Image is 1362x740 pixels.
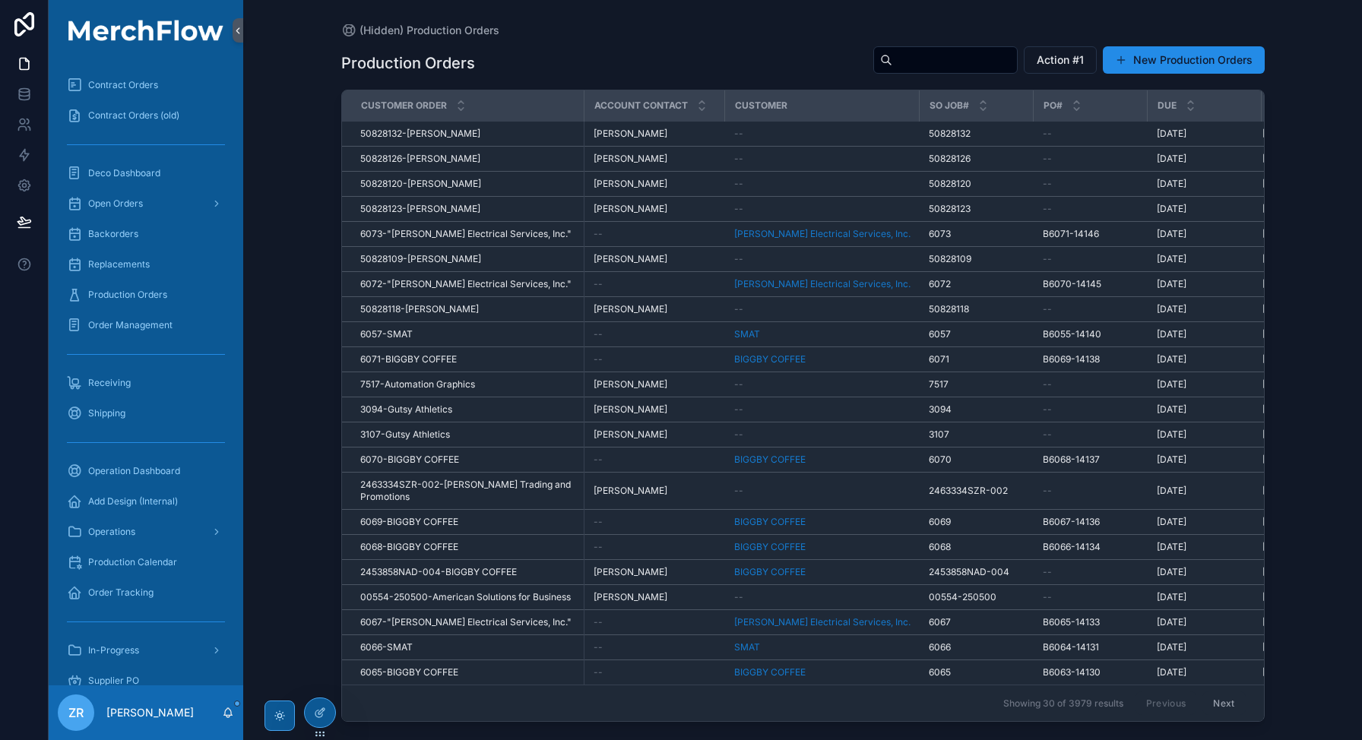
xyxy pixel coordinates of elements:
span: 6072-"[PERSON_NAME] Electrical Services, Inc." [360,278,572,290]
span: [DATE] [1157,228,1186,240]
span: Contract Orders [88,79,158,91]
a: 3107-Gutsy Athletics [360,429,575,441]
a: -- [1043,485,1139,497]
a: -- [734,128,911,140]
a: BIGGBY COFFEE [734,516,806,528]
span: B6055-14140 [1043,328,1101,340]
a: Shipping [58,400,234,427]
span: -- [734,253,743,265]
span: 7517 [929,378,949,391]
a: [DATE] [1157,541,1253,553]
span: [DATE] [1157,566,1186,578]
a: 6071 [929,353,1025,365]
a: -- [734,378,911,391]
span: 3107 [929,429,949,441]
a: [DATE] [1157,228,1253,240]
span: [DATE] [1157,203,1186,215]
a: -- [1043,378,1139,391]
a: [PERSON_NAME] [594,128,716,140]
span: 6069-BIGGBY COFFEE [360,516,458,528]
span: Deco Dashboard [88,167,160,179]
a: -- [734,203,911,215]
span: -- [734,485,743,497]
span: [DATE] [1157,153,1186,165]
a: Contract Orders [58,71,234,99]
span: -- [1043,153,1052,165]
span: [DATE] [1157,253,1186,265]
span: -- [1043,429,1052,441]
a: [DATE] [1157,303,1253,315]
a: New Production Orders [1103,46,1265,74]
span: [DATE] 10:39 AM [1262,178,1334,190]
a: B6055-14140 [1043,328,1139,340]
span: 3094-Gutsy Athletics [360,403,452,416]
span: 50828109-[PERSON_NAME] [360,253,481,265]
span: -- [1043,566,1052,578]
a: BIGGBY COFFEE [734,353,806,365]
a: 6057-SMAT [360,328,575,340]
span: [PERSON_NAME] [594,403,667,416]
span: [DATE] 11:53 PM [1262,378,1332,391]
a: BIGGBY COFFEE [734,541,911,553]
a: -- [594,454,716,466]
a: -- [594,353,716,365]
span: -- [594,328,603,340]
span: [DATE] [1157,541,1186,553]
a: SMAT [734,328,911,340]
a: 6068-BIGGBY COFFEE [360,541,575,553]
span: B6067-14136 [1043,516,1100,528]
a: -- [594,328,716,340]
span: -- [594,454,603,466]
span: B6066-14134 [1043,541,1101,553]
a: [PERSON_NAME] [594,429,716,441]
a: -- [734,485,911,497]
a: Order Management [58,311,234,339]
a: 2463334SZR-002-[PERSON_NAME] Trading and Promotions [360,479,575,503]
a: -- [734,253,911,265]
a: BIGGBY COFFEE [734,454,806,466]
span: [DATE] [1157,303,1186,315]
a: [DATE] [1157,485,1253,497]
span: [DATE] [1157,403,1186,416]
span: 3094 [929,403,952,416]
span: -- [1043,485,1052,497]
span: [PERSON_NAME] [594,153,667,165]
a: 7517-Automation Graphics [360,378,575,391]
span: BIGGBY COFFEE [734,541,806,553]
a: 00554-250500-American Solutions for Business [360,591,575,603]
span: 6071-BIGGBY COFFEE [360,353,457,365]
span: 2453858NAD-004 [929,566,1009,578]
a: 50828120 [929,178,1025,190]
a: -- [1043,153,1139,165]
span: [PERSON_NAME] [594,203,667,215]
a: [PERSON_NAME] Electrical Services, Inc. [734,278,911,290]
span: 6071 [929,353,949,365]
a: Production Calendar [58,549,234,576]
div: scrollable content [49,61,243,685]
span: [DATE] [1157,178,1186,190]
a: 50828126 [929,153,1025,165]
a: B6068-14137 [1043,454,1139,466]
span: 6069 [929,516,951,528]
span: -- [594,228,603,240]
a: [DATE] [1157,203,1253,215]
a: Open Orders [58,190,234,217]
span: [DATE] 10:27 AM [1262,253,1334,265]
span: -- [1043,128,1052,140]
a: -- [594,516,716,528]
a: 50828109-[PERSON_NAME] [360,253,575,265]
a: BIGGBY COFFEE [734,566,911,578]
span: 00554-250500-American Solutions for Business [360,591,571,603]
span: [DATE] [1157,128,1186,140]
a: -- [1043,178,1139,190]
a: 7517 [929,378,1025,391]
span: -- [734,403,743,416]
span: 7517-Automation Graphics [360,378,475,391]
span: [PERSON_NAME] [594,566,667,578]
span: Add Design (Internal) [88,495,178,508]
a: 3094-Gutsy Athletics [360,403,575,416]
span: [DATE] 10:21 AM [1262,566,1332,578]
